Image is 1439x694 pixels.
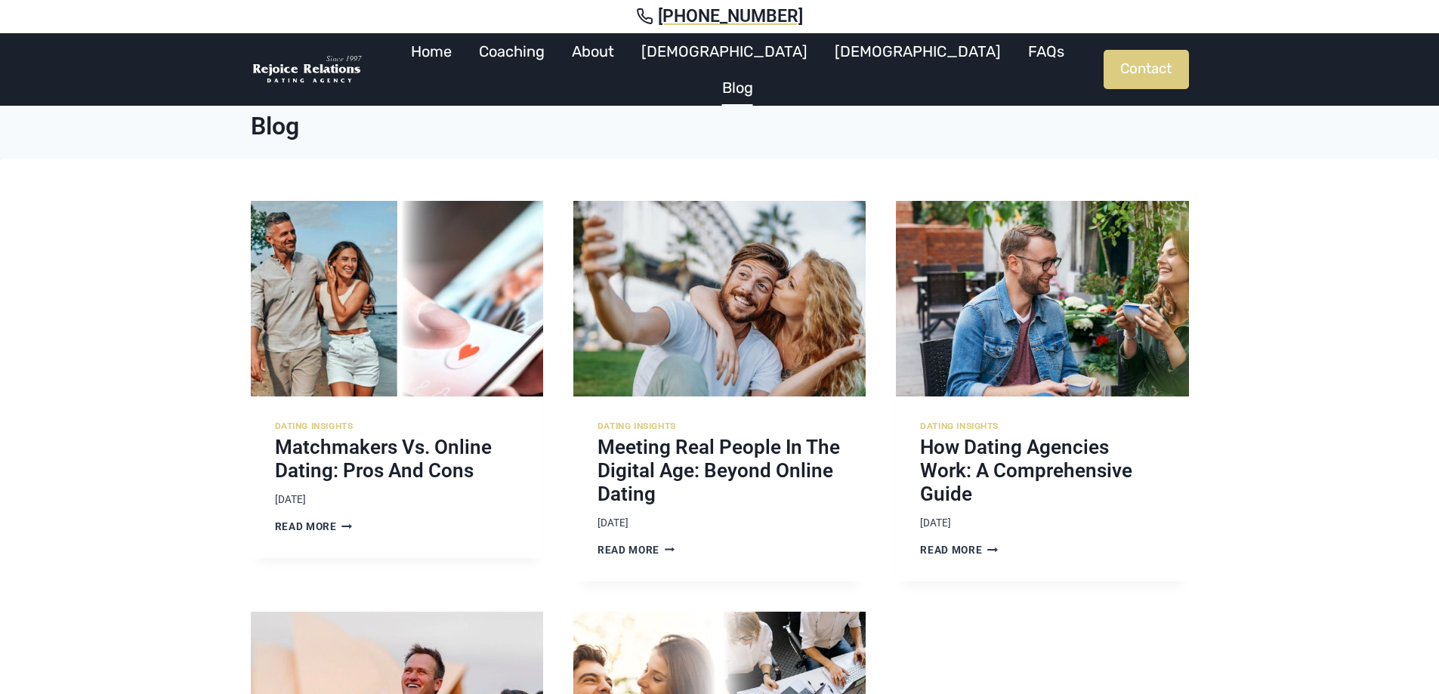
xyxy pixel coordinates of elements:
a: Dating Insights [920,421,999,431]
time: [DATE] [598,517,628,529]
img: Matchmakers vs. Online Dating: Pros and Cons [251,201,543,396]
a: How Dating Agencies Work: A Comprehensive Guide [920,436,1132,505]
a: Matchmakers vs. Online Dating: Pros and Cons [275,436,492,482]
a: Contact [1104,50,1189,89]
img: How Dating Agencies Work: A Comprehensive Guide [896,201,1188,396]
a: Meeting Real People in the Digital Age: Beyond Online Dating [573,201,866,396]
a: Dating Insights [275,421,354,431]
img: Rejoice Relations [251,54,364,85]
a: Coaching [465,33,558,69]
a: [PHONE_NUMBER] [18,6,1421,27]
a: [DEMOGRAPHIC_DATA] [628,33,821,69]
a: Read More [275,520,353,532]
a: Read More [598,544,675,556]
a: About [558,33,628,69]
span: [PHONE_NUMBER] [658,6,803,27]
a: Dating Insights [598,421,676,431]
img: selfie [573,201,866,396]
nav: Primary [372,33,1104,106]
a: Blog [709,69,767,106]
a: Home [397,33,465,69]
h1: Blog [251,112,1189,140]
time: [DATE] [275,493,306,505]
a: [DEMOGRAPHIC_DATA] [821,33,1014,69]
a: Read More [920,544,998,556]
a: Meeting Real People in the Digital Age: Beyond Online Dating [598,436,840,505]
time: [DATE] [920,517,951,529]
a: FAQs [1014,33,1078,69]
